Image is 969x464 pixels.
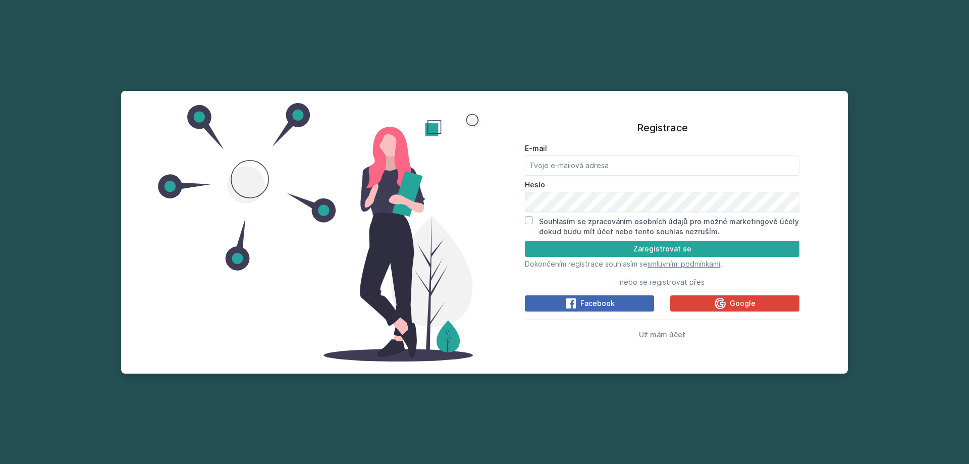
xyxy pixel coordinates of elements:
label: Souhlasím se zpracováním osobních údajů pro možné marketingové účely dokud budu mít účet nebo ten... [539,217,799,236]
button: Google [670,295,799,312]
button: Facebook [525,295,654,312]
label: Heslo [525,180,799,190]
span: nebo se registrovat přes [620,277,705,287]
label: E-mail [525,143,799,153]
button: Zaregistrovat se [525,241,799,257]
p: Dokončením registrace souhlasím se . [525,259,799,269]
span: Google [730,298,756,308]
button: Už mám účet [639,328,685,340]
a: smluvními podmínkami [648,260,720,268]
span: Facebook [580,298,615,308]
input: Tvoje e-mailová adresa [525,156,799,176]
h1: Registrace [525,120,799,135]
span: Už mám účet [639,330,685,339]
